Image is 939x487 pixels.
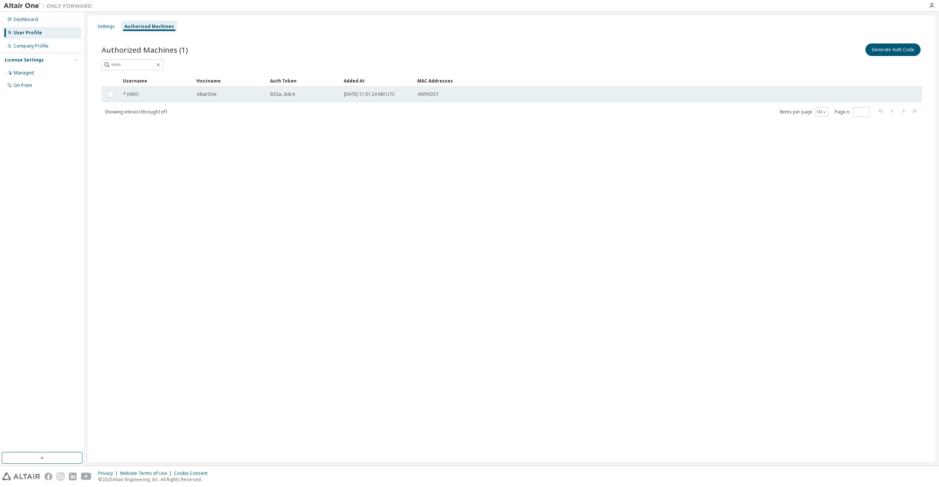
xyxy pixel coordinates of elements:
[14,70,34,76] div: Managed
[865,43,921,56] button: Generate Auth Code
[69,473,77,480] img: linkedin.svg
[120,470,174,476] div: Website Terms of Use
[98,476,212,483] p: © 2025 Altair Engineering, Inc. All Rights Reserved.
[418,91,439,97] span: ANYHOST
[124,24,174,29] div: Authorized Machines
[780,107,828,117] span: Items per page
[57,473,64,480] img: instagram.svg
[816,109,826,115] button: 10
[105,109,168,115] span: Showing entries 1 through 1 of 1
[4,2,96,10] img: Altair One
[45,473,52,480] img: facebook.svg
[14,17,38,22] div: Dashboard
[98,24,115,29] div: Settings
[14,43,49,49] div: Company Profile
[2,473,40,480] img: altair_logo.svg
[344,91,395,97] span: [DATE] 11:31:24 AM UTC
[123,91,138,97] span: * (ANY)
[5,57,44,63] div: License Settings
[417,75,847,87] div: MAC Addresses
[174,470,212,476] div: Cookie Consent
[196,75,264,87] div: Hostname
[81,473,92,480] img: youtube.svg
[270,75,338,87] div: Auth Token
[270,91,295,97] span: b52a...b6c4
[102,45,188,55] span: Authorized Machines (1)
[14,30,42,36] div: User Profile
[197,91,217,97] span: AltairOne
[835,107,870,117] span: Page n.
[123,75,191,87] div: Username
[344,75,411,87] div: Added At
[14,83,32,88] div: On Prem
[98,470,120,476] div: Privacy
